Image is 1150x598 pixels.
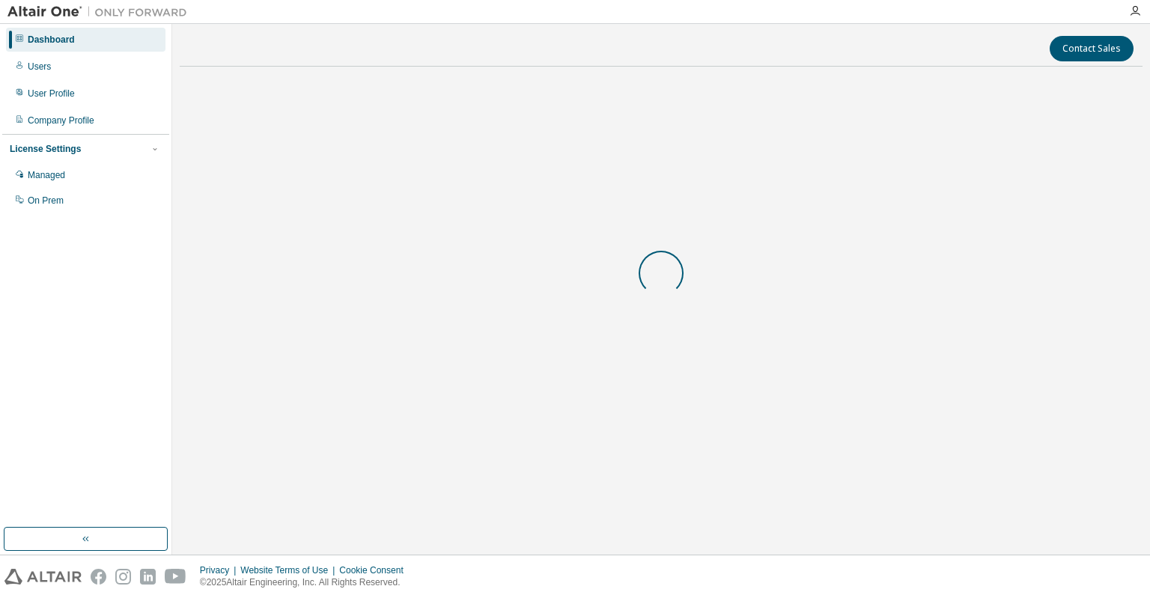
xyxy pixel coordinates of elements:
img: facebook.svg [91,569,106,585]
img: youtube.svg [165,569,186,585]
div: License Settings [10,143,81,155]
p: © 2025 Altair Engineering, Inc. All Rights Reserved. [200,576,413,589]
img: Altair One [7,4,195,19]
button: Contact Sales [1050,36,1134,61]
div: User Profile [28,88,75,100]
div: Privacy [200,564,240,576]
div: Cookie Consent [339,564,412,576]
div: Managed [28,169,65,181]
div: Company Profile [28,115,94,126]
img: instagram.svg [115,569,131,585]
img: altair_logo.svg [4,569,82,585]
div: On Prem [28,195,64,207]
div: Users [28,61,51,73]
img: linkedin.svg [140,569,156,585]
div: Dashboard [28,34,75,46]
div: Website Terms of Use [240,564,339,576]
